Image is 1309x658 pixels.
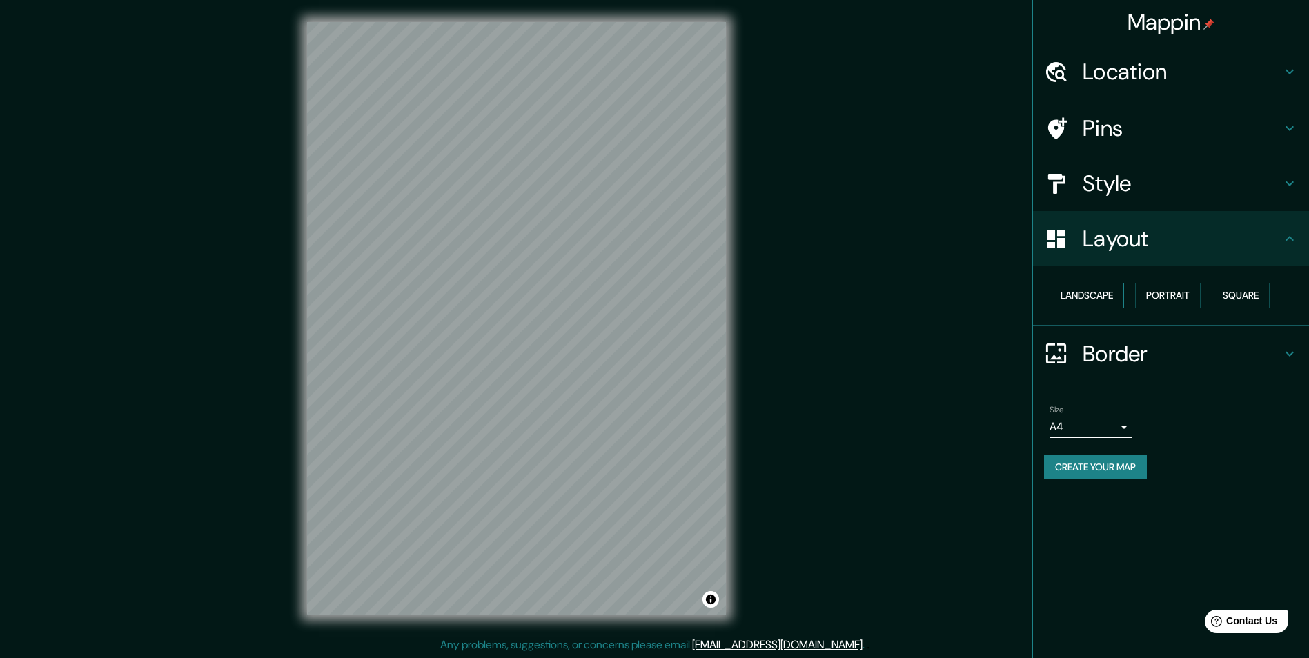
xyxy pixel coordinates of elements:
[867,637,869,653] div: .
[1135,283,1201,308] button: Portrait
[1033,44,1309,99] div: Location
[1203,19,1214,30] img: pin-icon.png
[1083,170,1281,197] h4: Style
[1033,101,1309,156] div: Pins
[1050,416,1132,438] div: A4
[692,637,863,652] a: [EMAIL_ADDRESS][DOMAIN_NAME]
[1083,225,1281,252] h4: Layout
[1083,114,1281,142] h4: Pins
[1083,58,1281,86] h4: Location
[1128,8,1215,36] h4: Mappin
[1212,283,1270,308] button: Square
[1033,326,1309,381] div: Border
[1033,156,1309,211] div: Style
[1186,604,1294,643] iframe: Help widget launcher
[1050,283,1124,308] button: Landscape
[1033,211,1309,266] div: Layout
[1083,340,1281,368] h4: Border
[307,22,726,615] canvas: Map
[1044,455,1147,480] button: Create your map
[865,637,867,653] div: .
[702,591,719,608] button: Toggle attribution
[1050,403,1064,415] label: Size
[440,637,865,653] p: Any problems, suggestions, or concerns please email .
